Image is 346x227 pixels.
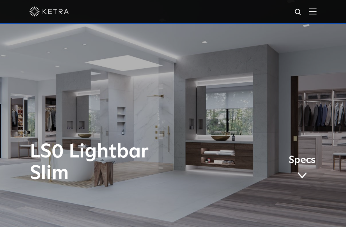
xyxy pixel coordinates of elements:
[289,155,316,181] a: Specs
[29,7,69,16] img: ketra-logo-2019-white
[294,8,302,16] img: search icon
[309,8,317,14] img: Hamburger%20Nav.svg
[289,155,316,165] span: Specs
[30,141,215,184] h1: LS0 Lightbar Slim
